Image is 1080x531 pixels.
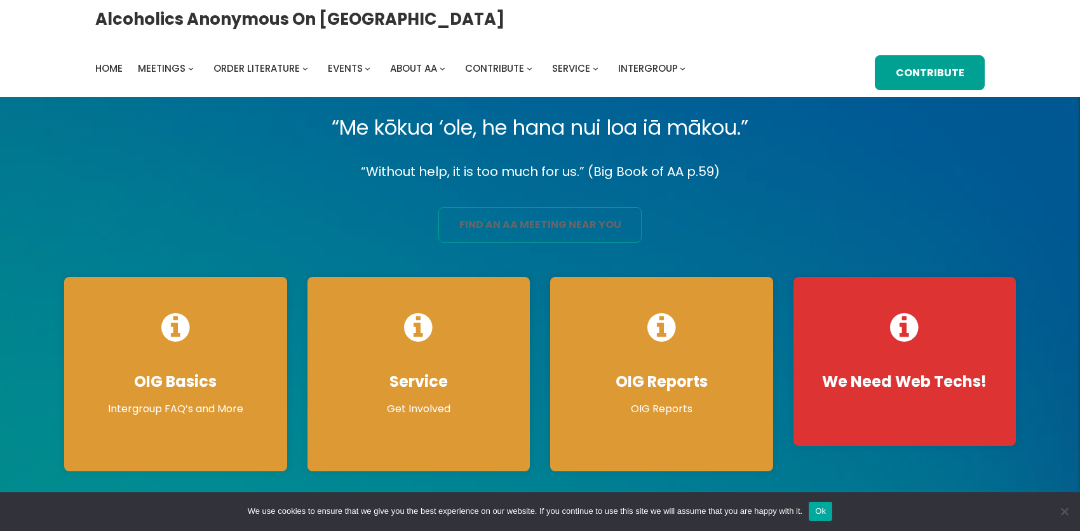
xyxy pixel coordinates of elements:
[95,60,123,77] a: Home
[365,65,370,71] button: Events submenu
[563,372,760,391] h4: OIG Reports
[213,62,300,75] span: Order Literature
[465,60,524,77] a: Contribute
[875,55,985,91] a: Contribute
[618,62,678,75] span: Intergroup
[618,60,678,77] a: Intergroup
[138,62,186,75] span: Meetings
[527,65,532,71] button: Contribute submenu
[552,62,590,75] span: Service
[806,372,1004,391] h4: We Need Web Techs!
[320,401,518,417] p: Get Involved
[438,207,642,243] a: find an aa meeting near you
[95,4,505,34] a: Alcoholics Anonymous on [GEOGRAPHIC_DATA]
[552,60,590,77] a: Service
[54,110,1026,145] p: “Me kōkua ‘ole, he hana nui loa iā mākou.”
[138,60,186,77] a: Meetings
[188,65,194,71] button: Meetings submenu
[77,372,274,391] h4: OIG Basics
[465,62,524,75] span: Contribute
[1058,505,1070,518] span: No
[320,372,518,391] h4: Service
[95,62,123,75] span: Home
[680,65,685,71] button: Intergroup submenu
[77,401,274,417] p: Intergroup FAQ’s and More
[390,62,437,75] span: About AA
[95,60,690,77] nav: Intergroup
[248,505,802,518] span: We use cookies to ensure that we give you the best experience on our website. If you continue to ...
[390,60,437,77] a: About AA
[328,60,363,77] a: Events
[593,65,598,71] button: Service submenu
[328,62,363,75] span: Events
[809,502,832,521] button: Ok
[302,65,308,71] button: Order Literature submenu
[563,401,760,417] p: OIG Reports
[54,161,1026,183] p: “Without help, it is too much for us.” (Big Book of AA p.59)
[440,65,445,71] button: About AA submenu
